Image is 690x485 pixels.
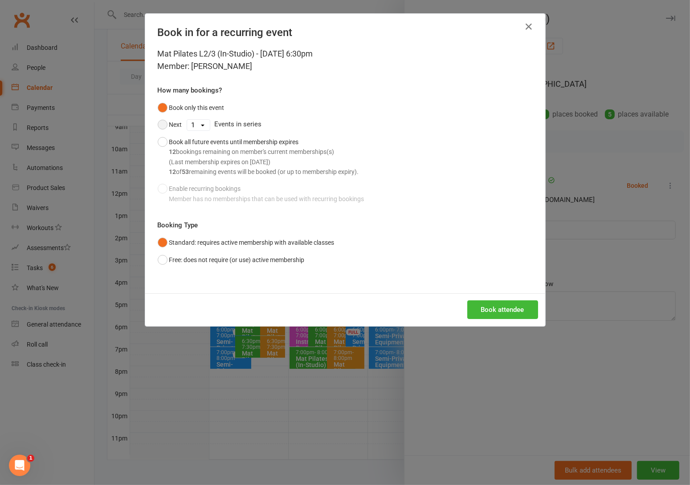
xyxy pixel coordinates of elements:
[158,133,359,181] button: Book all future events until membership expires12bookings remaining on member's current membershi...
[158,116,182,133] button: Next
[158,26,533,39] h4: Book in for a recurring event
[158,234,335,251] button: Standard: requires active membership with available classes
[158,251,305,268] button: Free: does not require (or use) active membership
[169,137,359,177] div: Book all future events until membership expires
[158,85,222,96] label: How many bookings?
[169,168,176,175] strong: 12
[467,300,538,319] button: Book attendee
[522,20,536,34] button: Close
[27,455,34,462] span: 1
[158,99,225,116] button: Book only this event
[158,220,198,230] label: Booking Type
[182,168,189,175] strong: 53
[158,48,533,73] div: Mat Pilates L2/3 (In-Studio) - [DATE] 6:30pm Member: [PERSON_NAME]
[169,147,359,177] div: bookings remaining on member's current memberships(s) (Last membership expires on [DATE]) of rema...
[169,148,176,155] strong: 12
[9,455,30,476] iframe: Intercom live chat
[158,116,533,133] div: Events in series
